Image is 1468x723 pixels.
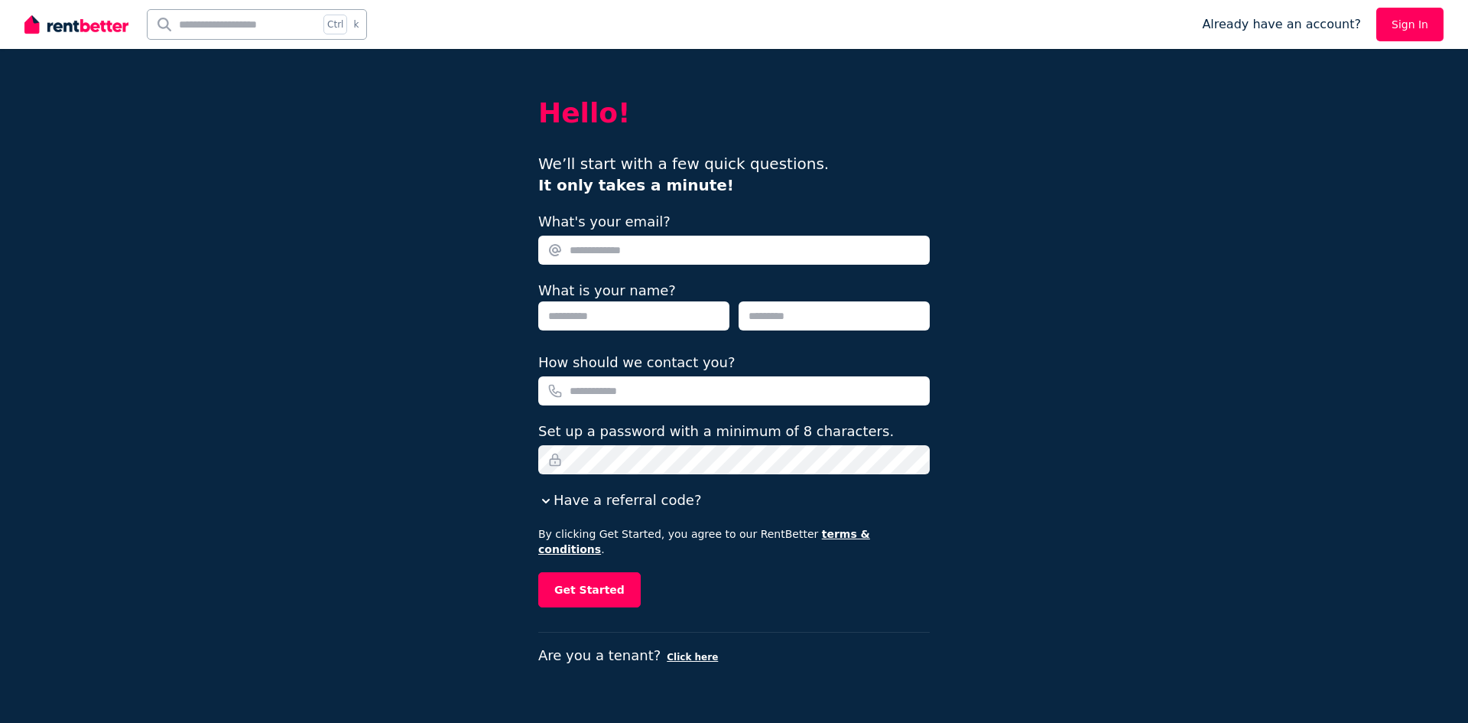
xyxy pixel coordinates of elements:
p: By clicking Get Started, you agree to our RentBetter . [538,526,930,557]
button: Click here [667,651,718,663]
img: RentBetter [24,13,128,36]
label: What is your name? [538,282,676,298]
span: k [353,18,359,31]
h2: Hello! [538,98,930,129]
a: Sign In [1376,8,1444,41]
b: It only takes a minute! [538,176,734,194]
span: Ctrl [323,15,347,34]
button: Have a referral code? [538,490,701,511]
label: How should we contact you? [538,352,736,373]
span: We’ll start with a few quick questions. [538,155,829,194]
span: Already have an account? [1202,15,1361,34]
label: What's your email? [538,211,671,233]
p: Are you a tenant? [538,645,930,666]
button: Get Started [538,572,641,607]
label: Set up a password with a minimum of 8 characters. [538,421,894,442]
